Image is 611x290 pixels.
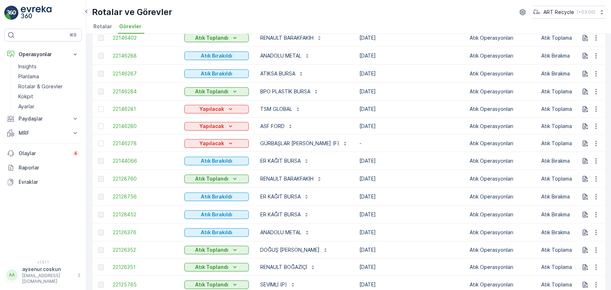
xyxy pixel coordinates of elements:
button: ART Recycle(+03:00) [533,6,605,19]
span: 22128756 [113,193,177,200]
p: Atık Bırakma [541,157,606,164]
p: Yapılacak [199,105,224,113]
p: TSM GLOBAL [260,105,292,113]
button: RENAULT BARAKFAKİH [256,173,326,185]
button: Yapılacak [184,105,249,113]
button: MRF [4,126,82,140]
p: Atık Toplama [541,281,606,288]
a: 22126352 [113,246,177,254]
div: Toggle Row Selected [98,123,104,129]
div: Toggle Row Selected [98,141,104,146]
button: Atık Bırakıldı [184,210,249,219]
p: Insights [18,63,37,70]
div: Toggle Row Selected [98,71,104,77]
td: [DATE] [356,259,466,276]
button: Yapılacak [184,122,249,131]
p: Ayarlar [18,103,34,110]
p: Atık Operasyonları [470,157,534,164]
td: [DATE] [356,83,466,100]
span: 22128760 [113,175,177,182]
a: 22146287 [113,70,177,77]
span: 22146280 [113,123,177,130]
span: 22146288 [113,52,177,59]
button: AAaysenur.coskun[EMAIL_ADDRESS][DOMAIN_NAME] [4,266,82,284]
p: ⌘B [69,32,77,38]
p: Atık Toplama [541,246,606,254]
div: Toggle Row Selected [98,282,104,287]
a: Evraklar [4,175,82,189]
a: Olaylar4 [4,146,82,161]
p: Atık Toplandı [195,34,228,41]
span: 22146402 [113,34,177,41]
a: 22128452 [113,211,177,218]
div: AA [6,269,18,281]
p: Atık Bırakıldı [201,70,232,77]
a: Rotalar & Görevler [15,82,82,92]
button: RENAULT BOĞAZİÇİ [256,261,320,273]
p: Atık Operasyonları [470,211,534,218]
p: RENAULT BARAKFAKİH [260,34,314,41]
span: 22125765 [113,281,177,288]
button: Atık Toplandı [184,175,249,183]
p: Atık Bırakıldı [201,52,232,59]
td: [DATE] [356,152,466,170]
span: Rotalar [93,23,112,30]
span: Görevler [119,23,141,30]
p: ( +03:00 ) [577,9,595,15]
p: Paydaşlar [19,115,67,122]
p: ER KAĞIT BURSA [260,193,301,200]
button: BPO PLASTİK BURSA [256,86,323,97]
span: v 1.51.1 [4,260,82,264]
p: Atık Toplama [541,140,606,147]
a: Raporlar [4,161,82,175]
p: Atık Toplandı [195,246,228,254]
td: [DATE] [356,47,466,65]
a: Planlama [15,72,82,82]
p: Atık Operasyonları [470,88,534,95]
a: 22126351 [113,264,177,271]
p: Atık Toplandı [195,175,228,182]
button: GÜRBAŞLAR [PERSON_NAME] (F) [256,138,352,149]
p: Rotalar & Görevler [18,83,63,90]
p: Operasyonlar [19,51,67,58]
a: Ayarlar [15,102,82,112]
button: Atık Bırakıldı [184,157,249,165]
span: 22144066 [113,157,177,164]
p: Atık Bırakıldı [201,193,232,200]
p: MRF [19,129,67,137]
td: [DATE] [356,65,466,83]
p: Evraklar [19,178,79,186]
p: ER KAĞIT BURSA [260,157,301,164]
p: Yapılacak [199,140,224,147]
span: 22146284 [113,88,177,95]
p: Atık Operasyonları [470,34,534,41]
button: ANADOLU METAL [256,227,314,238]
td: [DATE] [356,118,466,135]
p: DOĞUŞ [PERSON_NAME] [260,246,320,254]
span: 22146281 [113,105,177,113]
p: Atık Bırakma [541,229,606,236]
p: Atık Bırakma [541,211,606,218]
button: Atık Bırakıldı [184,192,249,201]
button: Atık Toplandı [184,34,249,42]
p: Atık Operasyonları [470,246,534,254]
span: 22126376 [113,229,177,236]
p: ATIKSA BURSA [260,70,295,77]
p: Atık Operasyonları [470,281,534,288]
p: Atık Operasyonları [470,52,534,59]
button: ER KAĞIT BURSA [256,155,314,167]
p: Atık Operasyonları [470,229,534,236]
button: ASF FORD [256,121,297,132]
td: [DATE] [356,29,466,47]
button: Atık Bırakıldı [184,228,249,237]
p: Rotalar ve Görevler [92,6,172,18]
a: Kokpit [15,92,82,102]
p: Atık Operasyonları [470,264,534,271]
td: [DATE] [356,206,466,223]
button: ATIKSA BURSA [256,68,308,79]
button: Paydaşlar [4,112,82,126]
button: Atık Bırakıldı [184,51,249,60]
